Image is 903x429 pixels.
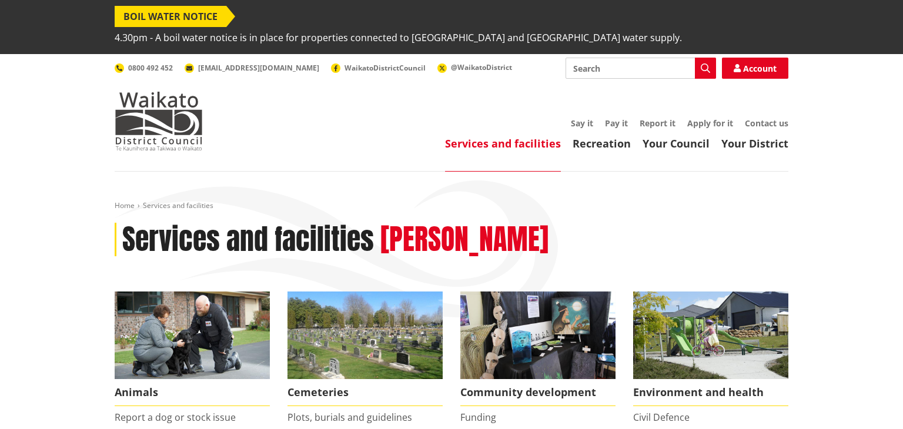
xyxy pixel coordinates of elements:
a: @WaikatoDistrict [437,62,512,72]
a: Home [115,200,135,210]
span: Services and facilities [143,200,213,210]
a: Huntly Cemetery Cemeteries [287,291,443,406]
a: Contact us [745,118,788,129]
a: New housing in Pokeno Environment and health [633,291,788,406]
a: Your District [721,136,788,150]
a: Funding [460,411,496,424]
img: Matariki Travelling Suitcase Art Exhibition [460,291,616,379]
span: [EMAIL_ADDRESS][DOMAIN_NAME] [198,63,319,73]
a: 0800 492 452 [115,63,173,73]
a: Waikato District Council Animal Control team Animals [115,291,270,406]
a: Report it [640,118,675,129]
span: Environment and health [633,379,788,406]
a: Apply for it [687,118,733,129]
img: Animal Control [115,291,270,379]
img: Huntly Cemetery [287,291,443,379]
span: Cemeteries [287,379,443,406]
span: BOIL WATER NOTICE [115,6,226,27]
img: Waikato District Council - Te Kaunihera aa Takiwaa o Waikato [115,92,203,150]
span: Community development [460,379,616,406]
h1: Services and facilities [122,223,374,257]
input: Search input [566,58,716,79]
a: Matariki Travelling Suitcase Art Exhibition Community development [460,291,616,406]
span: 4.30pm - A boil water notice is in place for properties connected to [GEOGRAPHIC_DATA] and [GEOGR... [115,27,682,48]
a: [EMAIL_ADDRESS][DOMAIN_NAME] [185,63,319,73]
a: Services and facilities [445,136,561,150]
a: WaikatoDistrictCouncil [331,63,426,73]
a: Your Council [643,136,710,150]
h2: [PERSON_NAME] [380,223,549,257]
a: Civil Defence [633,411,690,424]
a: Plots, burials and guidelines [287,411,412,424]
nav: breadcrumb [115,201,788,211]
a: Report a dog or stock issue [115,411,236,424]
span: @WaikatoDistrict [451,62,512,72]
a: Account [722,58,788,79]
span: Animals [115,379,270,406]
span: WaikatoDistrictCouncil [345,63,426,73]
a: Recreation [573,136,631,150]
span: 0800 492 452 [128,63,173,73]
img: New housing in Pokeno [633,291,788,379]
a: Say it [571,118,593,129]
a: Pay it [605,118,628,129]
